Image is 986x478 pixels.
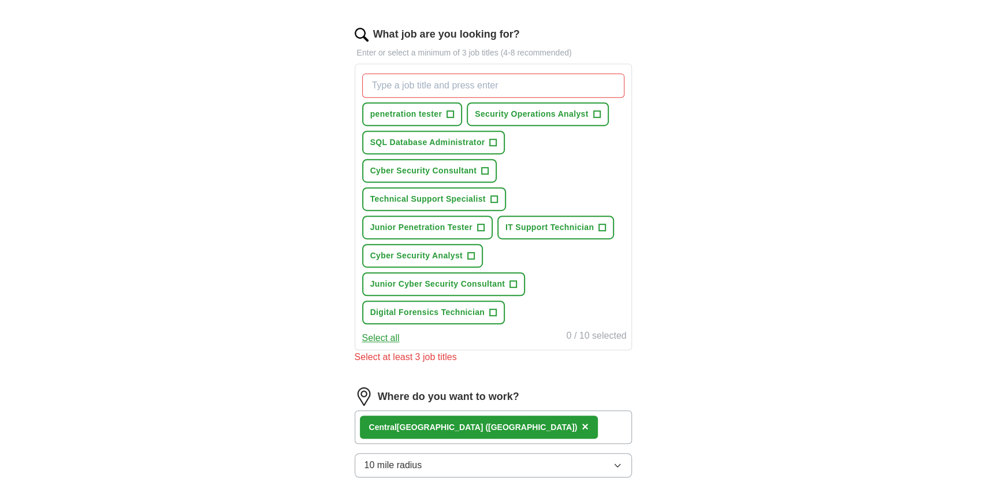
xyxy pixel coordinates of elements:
span: Cyber Security Analyst [370,250,463,262]
span: penetration tester [370,108,442,120]
button: Technical Support Specialist [362,187,506,211]
span: SQL Database Administrator [370,136,485,149]
img: search.png [355,28,369,42]
button: Security Operations Analyst [467,102,608,126]
button: SQL Database Administrator [362,131,505,154]
button: × [582,418,589,436]
button: 10 mile radius [355,453,632,477]
div: 0 / 10 selected [566,329,626,345]
span: Security Operations Analyst [475,108,588,120]
span: Junior Cyber Security Consultant [370,278,505,290]
button: penetration tester [362,102,463,126]
span: Digital Forensics Technician [370,306,485,318]
button: IT Support Technician [497,216,614,239]
span: ([GEOGRAPHIC_DATA]) [485,423,577,432]
strong: [GEOGRAPHIC_DATA] [397,423,483,432]
img: location.png [355,387,373,406]
span: IT Support Technician [505,221,594,234]
span: 10 mile radius [364,458,422,472]
div: Central [369,421,578,433]
span: × [582,420,589,433]
button: Junior Penetration Tester [362,216,493,239]
span: Cyber Security Consultant [370,165,477,177]
label: Where do you want to work? [378,389,519,405]
span: Technical Support Specialist [370,193,486,205]
span: Junior Penetration Tester [370,221,472,234]
div: Select at least 3 job titles [355,350,632,364]
button: Cyber Security Consultant [362,159,497,183]
button: Digital Forensics Technician [362,301,505,324]
button: Junior Cyber Security Consultant [362,272,526,296]
input: Type a job title and press enter [362,73,624,98]
p: Enter or select a minimum of 3 job titles (4-8 recommended) [355,47,632,59]
button: Cyber Security Analyst [362,244,483,268]
button: Select all [362,331,400,345]
label: What job are you looking for? [373,27,520,42]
